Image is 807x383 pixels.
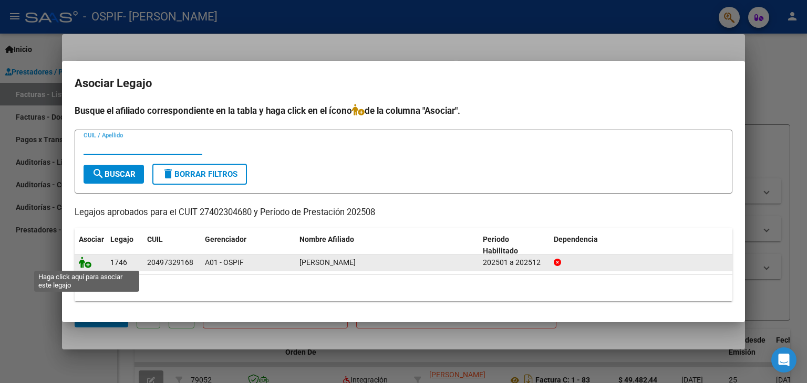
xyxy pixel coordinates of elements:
[554,235,598,243] span: Dependencia
[84,165,144,184] button: Buscar
[147,257,193,269] div: 20497329168
[201,228,295,263] datatable-header-cell: Gerenciador
[299,258,356,267] span: JUAREZ ROLON THIAGO NICOLAS
[483,257,545,269] div: 202501 a 202512
[92,167,105,180] mat-icon: search
[299,235,354,243] span: Nombre Afiliado
[92,169,136,179] span: Buscar
[550,228,733,263] datatable-header-cell: Dependencia
[75,206,732,219] p: Legajos aprobados para el CUIT 27402304680 y Período de Prestación 202508
[162,169,237,179] span: Borrar Filtros
[143,228,201,263] datatable-header-cell: CUIL
[771,347,796,373] div: Open Intercom Messenger
[75,275,732,301] div: 1 registros
[205,258,244,267] span: A01 - OSPIF
[75,228,106,263] datatable-header-cell: Asociar
[483,235,518,256] span: Periodo Habilitado
[162,167,174,180] mat-icon: delete
[147,235,163,243] span: CUIL
[479,228,550,263] datatable-header-cell: Periodo Habilitado
[75,73,732,93] h2: Asociar Legajo
[152,164,247,185] button: Borrar Filtros
[75,104,732,118] h4: Busque el afiliado correspondiente en la tabla y haga click en el ícono de la columna "Asociar".
[106,228,143,263] datatable-header-cell: Legajo
[205,235,246,243] span: Gerenciador
[110,235,133,243] span: Legajo
[295,228,479,263] datatable-header-cell: Nombre Afiliado
[110,258,127,267] span: 1746
[79,235,104,243] span: Asociar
